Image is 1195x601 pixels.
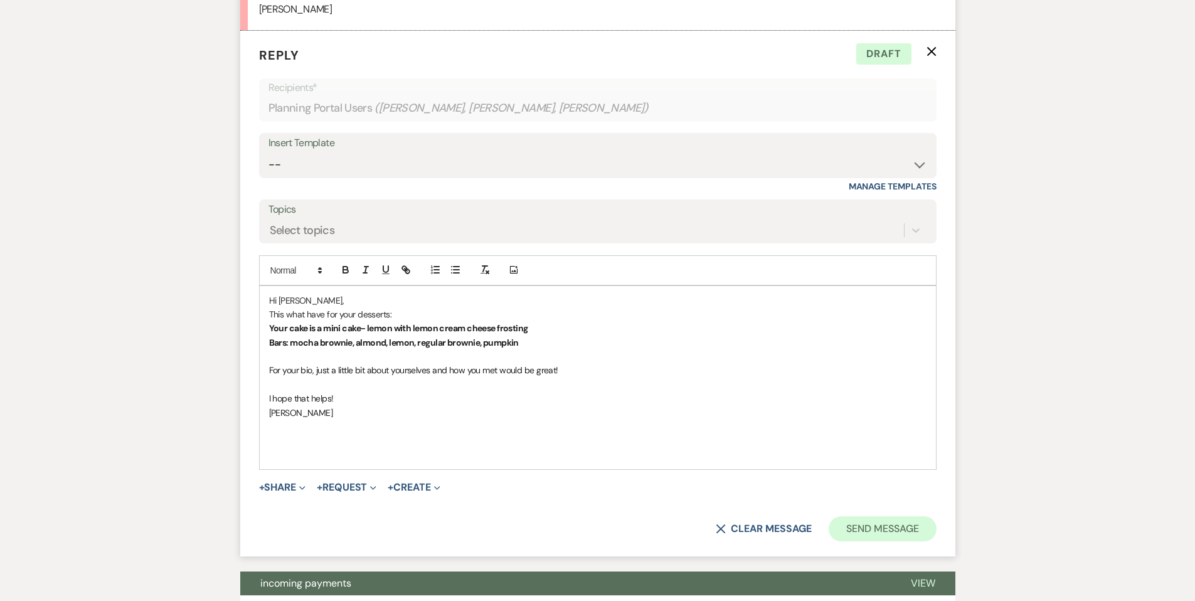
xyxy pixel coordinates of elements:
[269,393,334,404] span: I hope that helps!
[317,482,376,492] button: Request
[911,577,935,590] span: View
[374,100,649,117] span: ( [PERSON_NAME], [PERSON_NAME], [PERSON_NAME] )
[317,482,322,492] span: +
[240,572,891,595] button: incoming payments
[259,1,937,18] p: [PERSON_NAME]
[259,482,306,492] button: Share
[270,222,335,239] div: Select topics
[260,577,351,590] span: incoming payments
[849,181,937,192] a: Manage Templates
[716,524,811,534] button: Clear message
[268,96,927,120] div: Planning Portal Users
[829,516,936,541] button: Send Message
[269,307,927,321] p: This what have for your desserts:
[268,201,927,219] label: Topics
[269,337,519,348] strong: Bars: mocha brownie, almond, lemon, regular brownie, pumpkin
[269,364,558,376] span: For your bio, just a little bit about yourselves and how you met would be great!
[856,43,911,65] span: Draft
[269,407,333,418] span: [PERSON_NAME]
[269,322,528,334] strong: Your cake is a mini cake- lemon with lemon cream cheese frosting
[268,134,927,152] div: Insert Template
[269,294,927,307] p: Hi [PERSON_NAME],
[891,572,955,595] button: View
[268,80,927,96] p: Recipients*
[259,47,299,63] span: Reply
[259,482,265,492] span: +
[388,482,440,492] button: Create
[388,482,393,492] span: +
